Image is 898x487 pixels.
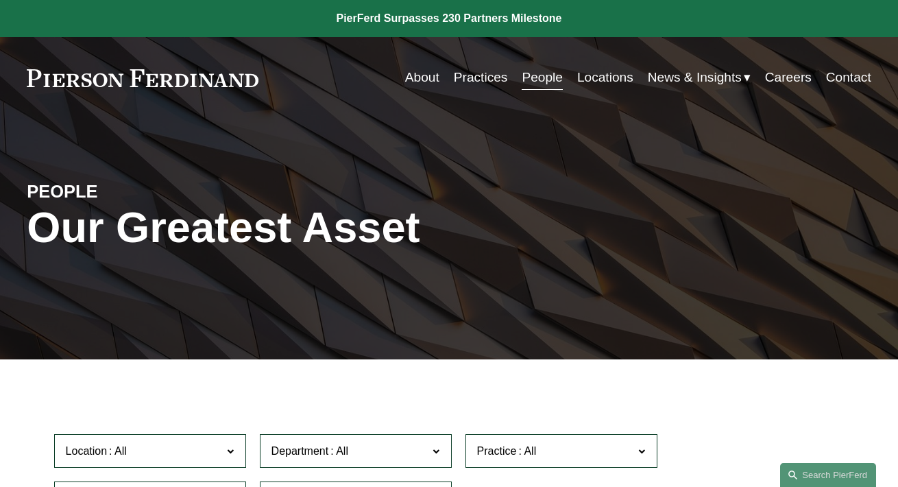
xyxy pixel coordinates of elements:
a: Practices [454,64,508,91]
a: Search this site [780,463,876,487]
span: Practice [477,445,517,457]
a: About [405,64,439,91]
span: Department [271,445,329,457]
a: Locations [577,64,633,91]
a: Contact [826,64,871,91]
a: folder dropdown [648,64,751,91]
a: People [522,64,563,91]
a: Careers [765,64,812,91]
h4: PEOPLE [27,180,238,202]
span: Location [66,445,108,457]
span: News & Insights [648,66,742,89]
h1: Our Greatest Asset [27,202,590,252]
